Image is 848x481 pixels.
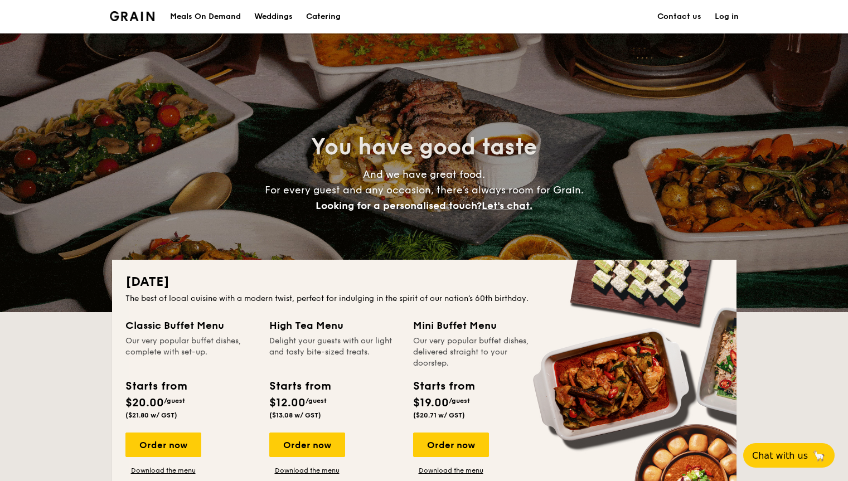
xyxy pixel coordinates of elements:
[269,433,345,457] div: Order now
[413,433,489,457] div: Order now
[306,397,327,405] span: /guest
[125,433,201,457] div: Order now
[125,273,723,291] h2: [DATE]
[125,378,186,395] div: Starts from
[265,168,584,212] span: And we have great food. For every guest and any occasion, there’s always room for Grain.
[125,466,201,475] a: Download the menu
[482,200,532,212] span: Let's chat.
[316,200,482,212] span: Looking for a personalised touch?
[269,396,306,410] span: $12.00
[269,378,330,395] div: Starts from
[125,411,177,419] span: ($21.80 w/ GST)
[110,11,155,21] img: Grain
[125,293,723,304] div: The best of local cuisine with a modern twist, perfect for indulging in the spirit of our nation’...
[269,336,400,369] div: Delight your guests with our light and tasty bite-sized treats.
[125,318,256,333] div: Classic Buffet Menu
[413,466,489,475] a: Download the menu
[743,443,835,468] button: Chat with us🦙
[413,318,544,333] div: Mini Buffet Menu
[752,450,808,461] span: Chat with us
[164,397,185,405] span: /guest
[413,336,544,369] div: Our very popular buffet dishes, delivered straight to your doorstep.
[269,318,400,333] div: High Tea Menu
[110,11,155,21] a: Logotype
[269,466,345,475] a: Download the menu
[413,378,474,395] div: Starts from
[269,411,321,419] span: ($13.08 w/ GST)
[812,449,826,462] span: 🦙
[413,396,449,410] span: $19.00
[413,411,465,419] span: ($20.71 w/ GST)
[311,134,537,161] span: You have good taste
[449,397,470,405] span: /guest
[125,336,256,369] div: Our very popular buffet dishes, complete with set-up.
[125,396,164,410] span: $20.00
